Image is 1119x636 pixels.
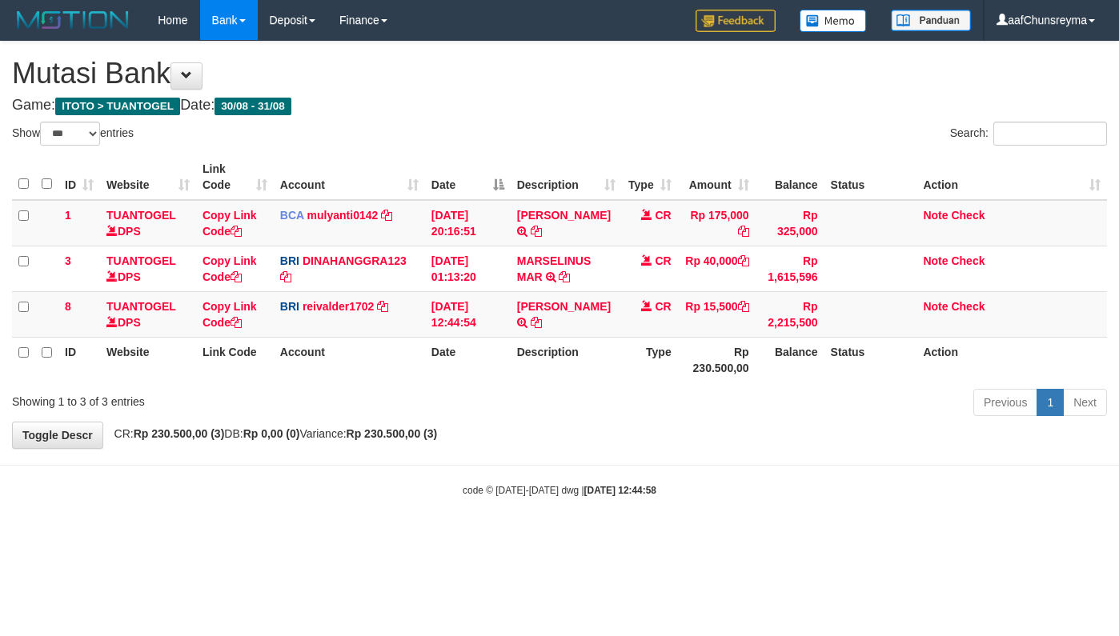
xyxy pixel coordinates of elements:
input: Search: [993,122,1107,146]
th: Website [100,337,196,382]
div: Showing 1 to 3 of 3 entries [12,387,455,410]
th: Account [274,337,425,382]
th: Type [622,337,678,382]
td: [DATE] 20:16:51 [425,200,511,246]
a: Note [923,209,948,222]
strong: Rp 0,00 (0) [243,427,300,440]
span: BRI [280,300,299,313]
a: reivalder1702 [303,300,375,313]
img: panduan.png [891,10,971,31]
a: Note [923,254,948,267]
span: CR: DB: Variance: [106,427,438,440]
span: 1 [65,209,71,222]
a: Copy ROYMEL SIMAMOR to clipboard [531,316,542,329]
a: Note [923,300,948,313]
a: Check [951,300,985,313]
th: Date [425,337,511,382]
th: ID [58,337,100,382]
strong: Rp 230.500,00 (3) [347,427,438,440]
th: Description [511,337,622,382]
td: Rp 175,000 [678,200,756,246]
td: Rp 325,000 [756,200,824,246]
strong: [DATE] 12:44:58 [584,485,656,496]
a: Copy reivalder1702 to clipboard [377,300,388,313]
a: mulyanti0142 [307,209,379,222]
span: ITOTO > TUANTOGEL [55,98,180,115]
th: Type: activate to sort column ascending [622,154,678,200]
a: Copy Link Code [203,209,257,238]
a: Previous [973,389,1037,416]
td: Rp 1,615,596 [756,246,824,291]
a: Copy Rp 40,000 to clipboard [738,254,749,267]
span: CR [655,300,671,313]
a: DINAHANGGRA123 [303,254,407,267]
td: DPS [100,246,196,291]
img: Button%20Memo.svg [800,10,867,32]
a: Copy MARSELINUS MAR to clipboard [559,270,570,283]
a: Copy JAJA JAHURI to clipboard [531,225,542,238]
a: Copy Link Code [203,300,257,329]
td: [DATE] 01:13:20 [425,246,511,291]
a: TUANTOGEL [106,209,176,222]
span: BCA [280,209,304,222]
th: Status [824,337,917,382]
label: Search: [950,122,1107,146]
th: Link Code: activate to sort column ascending [196,154,274,200]
th: Website: activate to sort column ascending [100,154,196,200]
a: 1 [1037,389,1064,416]
span: BRI [280,254,299,267]
a: Copy mulyanti0142 to clipboard [381,209,392,222]
a: Toggle Descr [12,422,103,449]
td: DPS [100,200,196,246]
th: Balance [756,154,824,200]
a: TUANTOGEL [106,254,176,267]
th: Amount: activate to sort column ascending [678,154,756,200]
a: TUANTOGEL [106,300,176,313]
a: Copy Rp 15,500 to clipboard [738,300,749,313]
th: Account: activate to sort column ascending [274,154,425,200]
th: Action [916,337,1107,382]
th: ID: activate to sort column ascending [58,154,100,200]
a: Check [951,254,985,267]
th: Link Code [196,337,274,382]
span: 3 [65,254,71,267]
span: CR [655,209,671,222]
img: MOTION_logo.png [12,8,134,32]
a: Copy Link Code [203,254,257,283]
span: CR [655,254,671,267]
small: code © [DATE]-[DATE] dwg | [463,485,656,496]
th: Status [824,154,917,200]
img: Feedback.jpg [696,10,776,32]
th: Description: activate to sort column ascending [511,154,622,200]
th: Balance [756,337,824,382]
span: 8 [65,300,71,313]
a: MARSELINUS MAR [517,254,592,283]
th: Action: activate to sort column ascending [916,154,1107,200]
a: Copy DINAHANGGRA123 to clipboard [280,270,291,283]
h1: Mutasi Bank [12,58,1107,90]
th: Date: activate to sort column descending [425,154,511,200]
a: Copy Rp 175,000 to clipboard [738,225,749,238]
a: [PERSON_NAME] [517,300,611,313]
label: Show entries [12,122,134,146]
td: [DATE] 12:44:54 [425,291,511,337]
a: [PERSON_NAME] [517,209,611,222]
a: Next [1063,389,1107,416]
strong: Rp 230.500,00 (3) [134,427,225,440]
td: Rp 40,000 [678,246,756,291]
select: Showentries [40,122,100,146]
a: Check [951,209,985,222]
th: Rp 230.500,00 [678,337,756,382]
td: Rp 2,215,500 [756,291,824,337]
h4: Game: Date: [12,98,1107,114]
span: 30/08 - 31/08 [215,98,291,115]
td: DPS [100,291,196,337]
td: Rp 15,500 [678,291,756,337]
